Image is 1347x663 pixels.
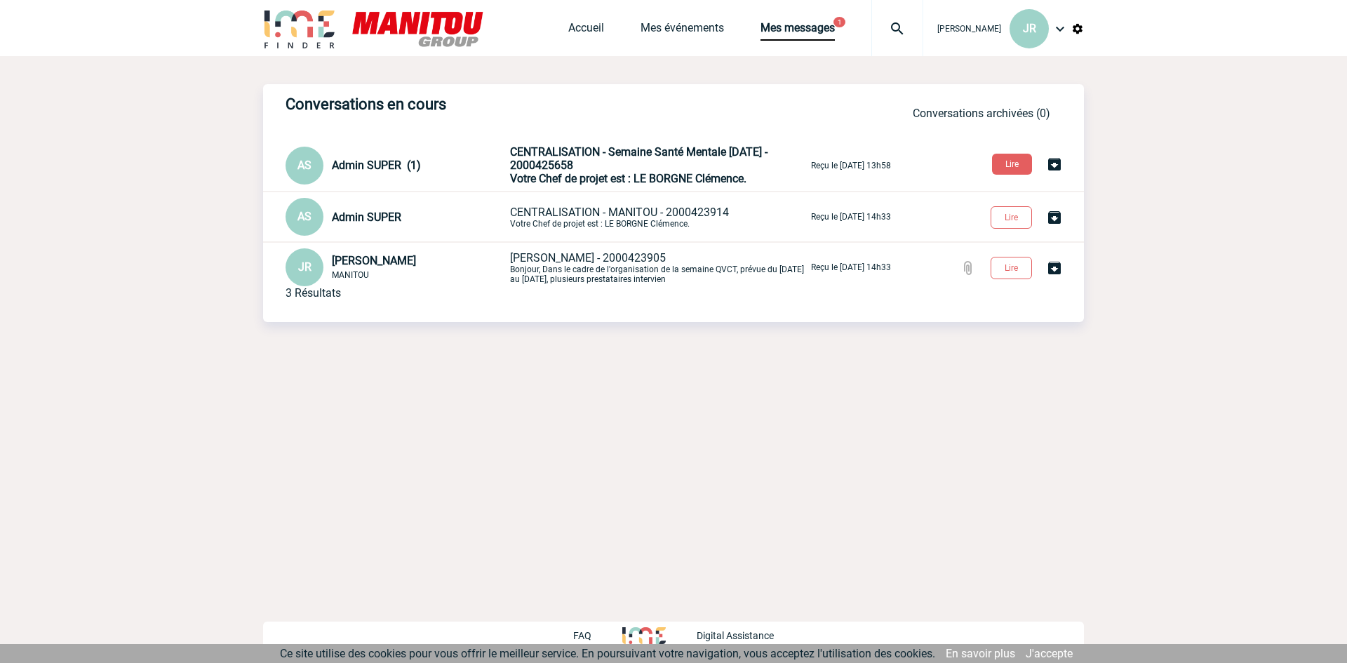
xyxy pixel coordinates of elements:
[286,248,507,286] div: Conversation privée : Client - Agence
[286,209,891,222] a: AS Admin SUPER CENTRALISATION - MANITOU - 2000423914Votre Chef de projet est : LE BORGNE Clémence...
[992,154,1032,175] button: Lire
[286,286,341,300] div: 3 Résultats
[286,260,891,273] a: JR [PERSON_NAME] MANITOU [PERSON_NAME] - 2000423905Bonjour, Dans le cadre de l'organisation de la...
[946,647,1015,660] a: En savoir plus
[811,262,891,272] p: Reçu le [DATE] 14h33
[981,156,1046,170] a: Lire
[568,21,604,41] a: Accueil
[510,251,666,264] span: [PERSON_NAME] - 2000423905
[622,627,666,644] img: http://www.idealmeetingsevents.fr/
[913,107,1050,120] a: Conversations archivées (0)
[280,647,935,660] span: Ce site utilise des cookies pour vous offrir le meilleur service. En poursuivant votre navigation...
[286,95,706,113] h3: Conversations en cours
[510,145,768,172] span: CENTRALISATION - Semaine Santé Mentale [DATE] - 2000425658
[697,630,774,641] p: Digital Assistance
[298,260,311,274] span: JR
[641,21,724,41] a: Mes événements
[1046,209,1063,226] img: Archiver la conversation
[1046,156,1063,173] img: Archiver la conversation
[286,198,507,236] div: Conversation privée : Client - Agence
[991,206,1032,229] button: Lire
[760,21,835,41] a: Mes messages
[811,161,891,170] p: Reçu le [DATE] 13h58
[1026,647,1073,660] a: J'accepte
[510,172,746,185] span: Votre Chef de projet est : LE BORGNE Clémence.
[573,628,622,641] a: FAQ
[510,206,808,229] p: Votre Chef de projet est : LE BORGNE Clémence.
[286,147,507,185] div: Conversation privée : Client - Agence
[332,159,421,172] span: Admin SUPER (1)
[979,210,1046,223] a: Lire
[332,210,401,224] span: Admin SUPER
[833,17,845,27] button: 1
[332,254,416,267] span: [PERSON_NAME]
[991,257,1032,279] button: Lire
[297,210,311,223] span: AS
[510,251,808,284] p: Bonjour, Dans le cadre de l'organisation de la semaine QVCT, prévue du [DATE] au [DATE], plusieur...
[979,260,1046,274] a: Lire
[332,270,369,280] span: MANITOU
[510,206,729,219] span: CENTRALISATION - MANITOU - 2000423914
[263,8,336,48] img: IME-Finder
[286,158,891,171] a: AS Admin SUPER (1) CENTRALISATION - Semaine Santé Mentale [DATE] - 2000425658Votre Chef de projet...
[573,630,591,641] p: FAQ
[937,24,1001,34] span: [PERSON_NAME]
[1046,260,1063,276] img: Archiver la conversation
[811,212,891,222] p: Reçu le [DATE] 14h33
[297,159,311,172] span: AS
[1023,22,1036,35] span: JR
